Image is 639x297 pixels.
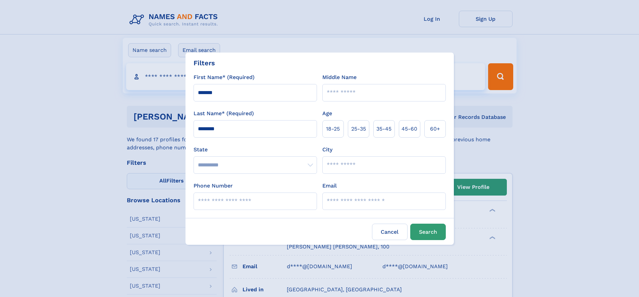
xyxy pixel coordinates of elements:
[326,125,340,133] span: 18‑25
[322,146,332,154] label: City
[351,125,366,133] span: 25‑35
[376,125,391,133] span: 35‑45
[402,125,417,133] span: 45‑60
[194,182,233,190] label: Phone Number
[322,109,332,118] label: Age
[194,109,254,118] label: Last Name* (Required)
[322,73,357,81] label: Middle Name
[410,224,446,240] button: Search
[372,224,408,240] label: Cancel
[194,58,215,68] div: Filters
[430,125,440,133] span: 60+
[322,182,337,190] label: Email
[194,73,255,81] label: First Name* (Required)
[194,146,317,154] label: State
